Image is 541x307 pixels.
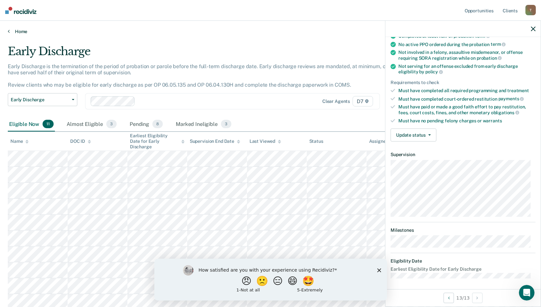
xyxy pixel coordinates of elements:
[519,285,535,301] iframe: Intercom live chat
[398,64,535,75] div: Not serving for an offense excluded from early discharge eligibility by
[106,120,117,128] span: 3
[398,104,535,115] div: Must have paid or made a good faith effort to pay restitution, fees, court costs, fines, and othe...
[152,120,163,128] span: 8
[391,80,535,85] div: Requirements to check
[322,99,350,104] div: Clear agents
[398,50,535,61] div: Not involved in a felony, assaultive misdemeanor, or offense requiring SORA registration while on
[398,88,535,93] div: Must have completed all required programming and
[507,88,529,93] span: treatment
[309,139,323,144] div: Status
[475,33,490,39] span: term
[10,139,29,144] div: Name
[391,152,535,157] dt: Supervision
[369,139,400,144] div: Assigned to
[391,129,436,141] button: Update status
[472,293,483,303] button: Next Opportunity
[391,266,535,272] dt: Earliest Eligibility Date for Early Discharge
[174,117,233,131] div: Marked Ineligible
[398,96,535,102] div: Must have completed court-ordered restitution
[11,97,69,103] span: Early Discharge
[250,139,281,144] div: Last Viewed
[8,63,411,88] p: Early Discharge is the termination of the period of probation or parole before the full-term disc...
[483,118,502,123] span: warrants
[385,289,541,306] div: 13 / 13
[65,117,118,131] div: Almost Eligible
[398,42,535,47] div: No active PPO ordered during the probation
[525,5,536,15] div: T
[154,259,387,301] iframe: Survey by Kim from Recidiviz
[190,139,240,144] div: Supervision End Date
[70,139,91,144] div: DOC ID
[353,96,373,106] span: D7
[221,120,231,128] span: 3
[398,118,535,124] div: Must have no pending felony charges or
[8,45,414,63] div: Early Discharge
[5,7,36,14] img: Recidiviz
[128,117,164,131] div: Pending
[8,117,55,131] div: Eligible Now
[391,227,535,233] dt: Milestones
[444,293,454,303] button: Previous Opportunity
[477,55,502,61] span: probation
[425,69,443,74] span: policy
[130,133,185,149] div: Earliest Eligibility Date for Early Discharge
[43,120,54,128] span: 11
[391,258,535,264] dt: Eligibility Date
[498,96,524,101] span: payments
[8,29,533,34] a: Home
[491,42,506,47] span: term
[491,110,519,115] span: obligations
